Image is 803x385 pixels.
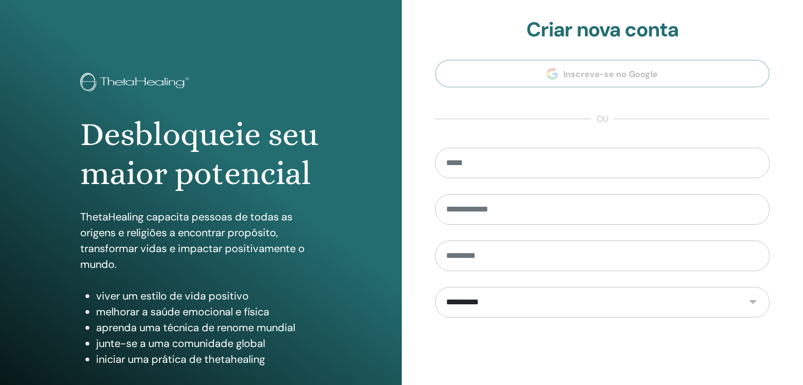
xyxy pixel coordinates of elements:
[80,209,322,272] p: ThetaHealing capacita pessoas de todas as origens e religiões a encontrar propósito, transformar ...
[96,351,322,367] li: iniciar uma prática de thetahealing
[522,333,683,374] iframe: reCAPTCHA
[435,18,770,42] h2: Criar nova conta
[96,320,322,335] li: aprenda uma técnica de renome mundial
[591,113,613,126] span: ou
[96,304,322,320] li: melhorar a saúde emocional e física
[80,115,322,194] h1: Desbloqueie seu maior potencial
[96,288,322,304] li: viver um estilo de vida positivo
[96,335,322,351] li: junte-se a uma comunidade global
